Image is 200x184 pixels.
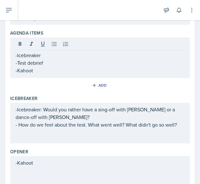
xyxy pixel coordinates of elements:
[16,159,184,167] p: -Kahoot
[16,106,184,121] p: -Icebreaker: Would you rather have a sing-off with [PERSON_NAME] or a dance-off with [PERSON_NAME]?
[10,95,38,102] label: Icebreaker
[10,30,43,36] label: Agenda items
[10,148,28,155] label: Opener
[16,121,184,128] p: - How do we feel about the test. What went well? What didn't go so well?
[93,83,107,88] div: Add
[90,81,110,90] button: Add
[16,67,184,74] p: -Kahoot
[16,59,184,67] p: -Test debrief
[16,51,184,59] p: -Icebreaker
